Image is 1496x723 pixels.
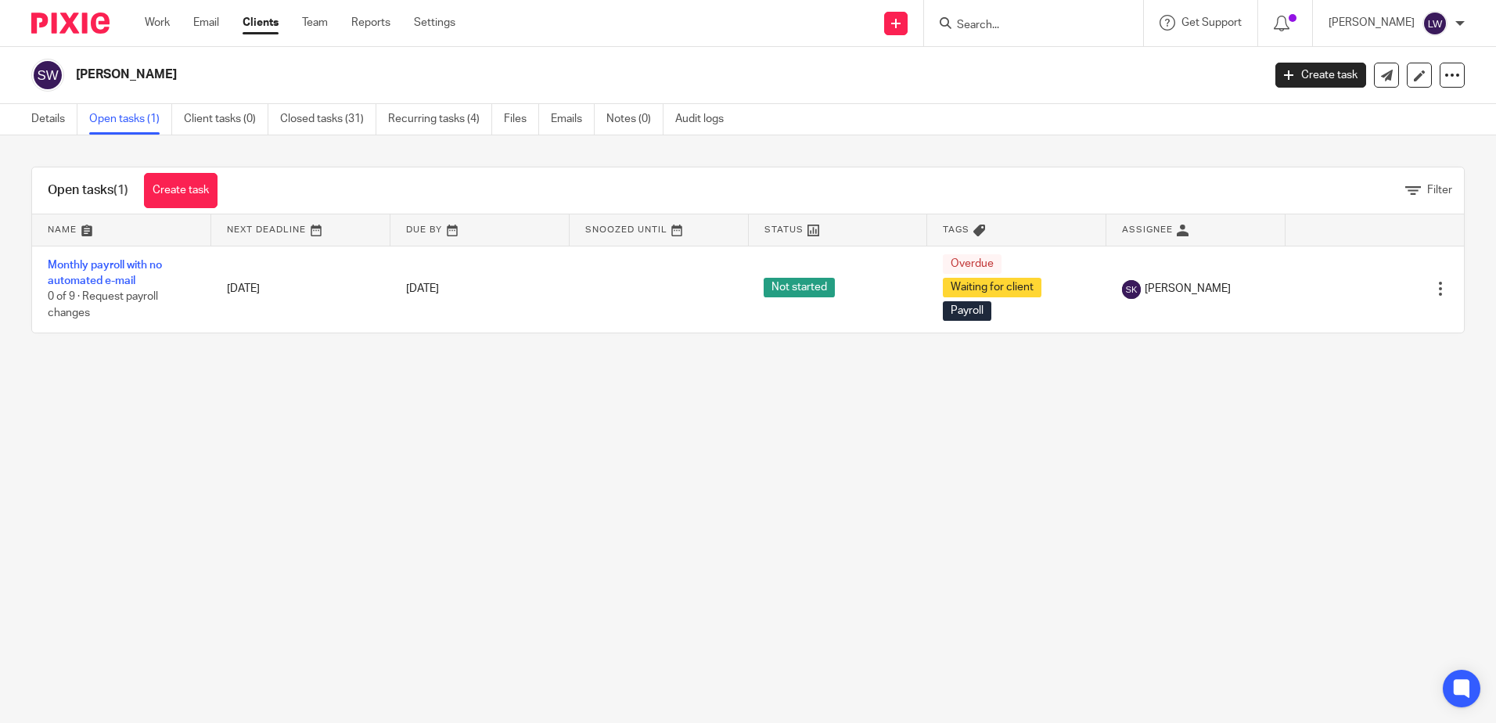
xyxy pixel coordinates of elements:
[351,15,390,31] a: Reports
[504,104,539,135] a: Files
[955,19,1096,33] input: Search
[943,301,991,321] span: Payroll
[48,260,162,286] a: Monthly payroll with no automated e-mail
[113,184,128,196] span: (1)
[764,225,804,234] span: Status
[943,225,969,234] span: Tags
[1145,281,1231,297] span: [PERSON_NAME]
[193,15,219,31] a: Email
[1427,185,1452,196] span: Filter
[144,173,218,208] a: Create task
[551,104,595,135] a: Emails
[606,104,663,135] a: Notes (0)
[48,182,128,199] h1: Open tasks
[585,225,667,234] span: Snoozed Until
[675,104,735,135] a: Audit logs
[31,13,110,34] img: Pixie
[1275,63,1366,88] a: Create task
[302,15,328,31] a: Team
[1122,280,1141,299] img: svg%3E
[1329,15,1415,31] p: [PERSON_NAME]
[280,104,376,135] a: Closed tasks (31)
[211,246,390,333] td: [DATE]
[414,15,455,31] a: Settings
[89,104,172,135] a: Open tasks (1)
[943,278,1041,297] span: Waiting for client
[184,104,268,135] a: Client tasks (0)
[388,104,492,135] a: Recurring tasks (4)
[48,292,158,319] span: 0 of 9 · Request payroll changes
[943,254,1002,274] span: Overdue
[31,104,77,135] a: Details
[406,283,439,294] span: [DATE]
[145,15,170,31] a: Work
[1422,11,1447,36] img: svg%3E
[1181,17,1242,28] span: Get Support
[243,15,279,31] a: Clients
[31,59,64,92] img: svg%3E
[76,67,1016,83] h2: [PERSON_NAME]
[764,278,835,297] span: Not started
